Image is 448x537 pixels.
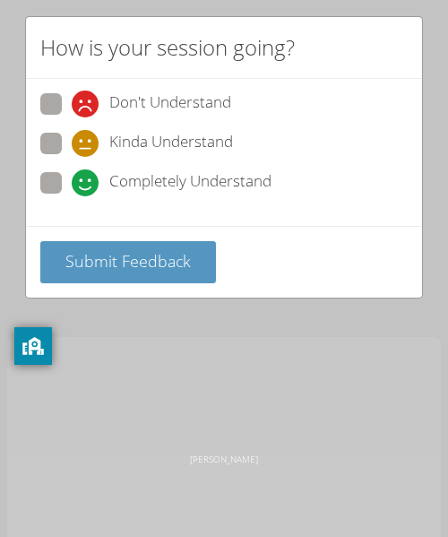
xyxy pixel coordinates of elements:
[109,130,233,157] span: Kinda Understand
[109,169,271,196] span: Completely Understand
[40,241,216,283] button: Submit Feedback
[40,31,295,64] h2: How is your session going?
[109,91,231,117] span: Don't Understand
[14,327,52,365] button: privacy banner
[65,250,191,272] span: Submit Feedback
